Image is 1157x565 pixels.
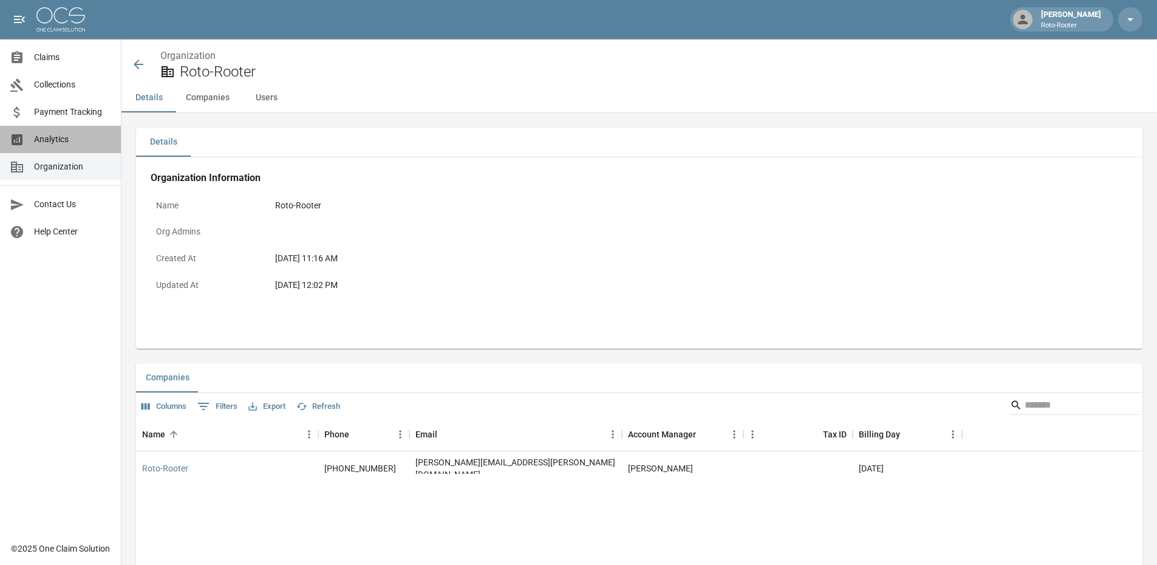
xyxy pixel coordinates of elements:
button: Users [239,83,294,112]
div: Phone [318,417,409,451]
div: 715-723-9494 [324,462,396,474]
button: Refresh [293,397,343,416]
h2: Roto-Rooter [180,63,1133,81]
nav: breadcrumb [160,49,1133,63]
div: [DATE] 11:16 AM [275,252,609,265]
a: Organization [160,50,216,61]
p: Created At [151,247,260,270]
h4: Organization Information [151,172,1093,184]
p: Org Admins [151,220,260,244]
div: Billing Day [853,417,962,451]
div: [DATE] 12:02 PM [275,279,609,292]
button: Details [121,83,176,112]
div: Email [415,417,437,451]
img: ocs-logo-white-transparent.png [36,7,85,32]
p: Updated At [151,273,260,297]
div: Email [409,417,622,451]
button: Details [136,128,191,157]
div: Phone [324,417,349,451]
span: Claims [34,51,111,64]
div: Jared Scorse [628,462,693,474]
div: © 2025 One Claim Solution [11,543,110,555]
div: related-list tabs [136,363,1142,392]
div: Account Manager [628,417,696,451]
button: Companies [176,83,239,112]
div: Search [1010,395,1140,417]
p: Roto-Rooter [1041,21,1101,31]
div: details tabs [136,128,1142,157]
button: Sort [806,426,823,443]
div: Account Manager [622,417,743,451]
button: Menu [743,425,762,443]
button: Sort [349,426,366,443]
div: Name [136,417,318,451]
button: Export [245,397,288,416]
div: Name [142,417,165,451]
div: Roto-Rooter [275,199,609,212]
div: Tax ID [743,417,853,451]
a: Roto-Rooter [142,462,188,474]
button: Sort [900,426,917,443]
button: Menu [300,425,318,443]
div: Wednesday [859,462,884,474]
button: open drawer [7,7,32,32]
button: Show filters [194,397,241,416]
span: Help Center [34,225,111,238]
span: Organization [34,160,111,173]
button: Select columns [138,397,189,416]
button: Menu [391,425,409,443]
span: Analytics [34,133,111,146]
div: [PERSON_NAME] [1036,9,1106,30]
p: Name [151,194,260,217]
div: Tax ID [823,417,847,451]
span: Payment Tracking [34,106,111,118]
div: Billing Day [859,417,900,451]
button: Menu [944,425,962,443]
span: Collections [34,78,111,91]
button: Sort [696,426,713,443]
button: Menu [725,425,743,443]
div: robert.eaton@rrsc.com [415,456,616,481]
button: Companies [136,363,199,392]
button: Sort [437,426,454,443]
button: Sort [165,426,182,443]
span: Contact Us [34,198,111,211]
button: Menu [604,425,622,443]
div: anchor tabs [121,83,1157,112]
